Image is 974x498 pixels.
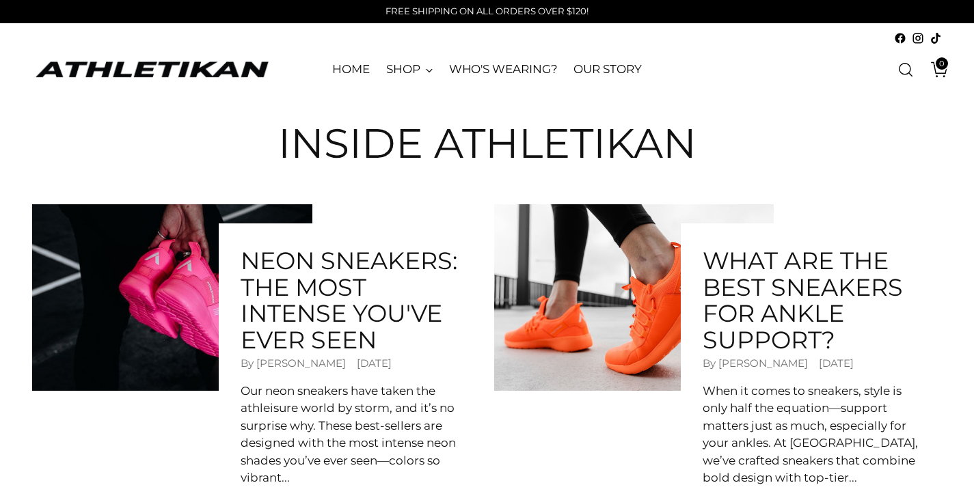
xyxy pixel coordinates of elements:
[703,246,903,354] a: What Are The Best Sneakers For Ankle Support?
[241,383,458,487] p: Our neon sneakers have taken the athleisure world by storm, and it’s no surprise why. These best-...
[921,56,948,83] a: Open cart modal
[936,57,948,70] span: 0
[892,56,919,83] a: Open search modal
[449,55,558,85] a: WHO'S WEARING?
[573,55,641,85] a: OUR STORY
[32,59,271,80] a: ATHLETIKAN
[494,204,774,391] img: What Are The Best Sneakers For Ankle Support?
[385,5,589,18] p: FREE SHIPPING ON ALL ORDERS OVER $120!
[386,55,433,85] a: SHOP
[278,121,696,166] h1: INSIDE ATHLETIKAN
[241,246,457,354] a: Neon Sneakers: The Most Intense You've Ever Seen
[241,357,346,370] span: By [PERSON_NAME]
[332,55,370,85] a: HOME
[703,383,920,487] p: When it comes to sneakers, style is only half the equation—support matters just as much, especial...
[346,357,392,370] time: [DATE]
[25,199,319,396] img: Neon Sneakers: The Most Intense You've Ever Seen
[703,357,808,370] span: By [PERSON_NAME]
[808,357,854,370] time: [DATE]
